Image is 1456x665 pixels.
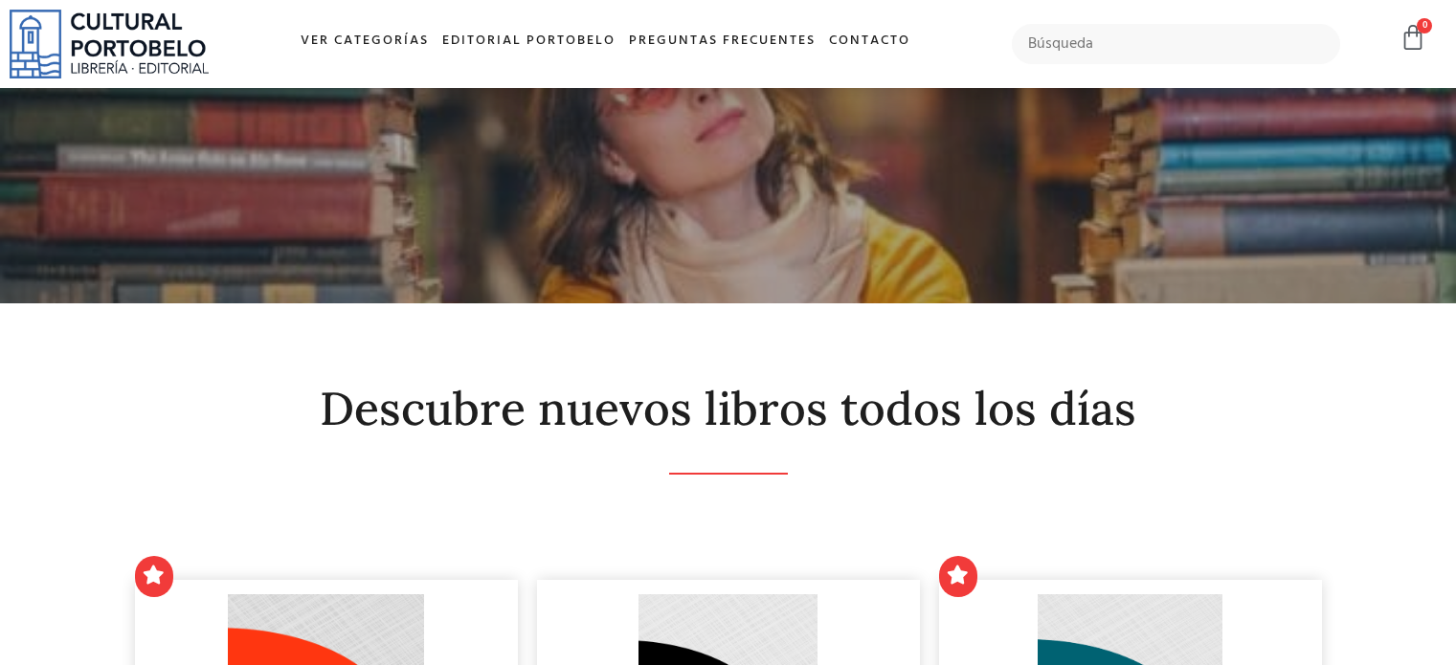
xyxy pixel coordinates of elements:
span: 0 [1417,18,1432,33]
a: Editorial Portobelo [436,21,622,62]
h2: Descubre nuevos libros todos los días [135,384,1322,434]
a: 0 [1400,24,1426,52]
a: Preguntas frecuentes [622,21,822,62]
a: Contacto [822,21,917,62]
input: Búsqueda [1012,24,1340,64]
a: Ver Categorías [294,21,436,62]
